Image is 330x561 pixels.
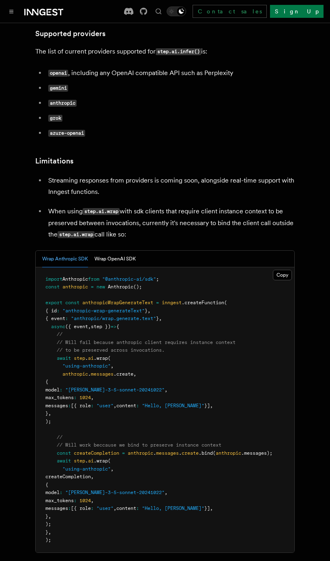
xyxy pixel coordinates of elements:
p: Streaming responses from providers is coming soon, alongside real-time support with Inngest funct... [48,175,295,198]
span: messages [45,403,68,408]
button: Wrap Anthropic SDK [42,251,88,267]
span: ); [45,537,51,543]
span: = [91,284,94,290]
span: , [48,514,51,519]
span: ( [213,450,216,456]
span: . [85,355,88,361]
button: Toggle dark mode [167,6,186,16]
span: anthropic [62,284,88,290]
span: anthropic [128,450,153,456]
span: } [45,514,48,519]
span: "user" [96,403,114,408]
li: , including any OpenAI compatible API such as Perplexity [46,67,295,79]
span: { event [45,316,65,321]
span: , [91,474,94,479]
span: from [88,276,99,282]
span: .createFunction [182,300,224,305]
span: step }) [91,324,111,329]
span: , [133,371,136,377]
span: ai [88,458,94,464]
span: messages [45,505,68,511]
span: // Will work beccause we bind to preserve instance context [57,442,221,448]
span: content [116,505,136,511]
span: : [74,395,77,400]
span: . [85,458,88,464]
code: step.ai.infer() [156,48,201,55]
span: , [111,466,114,472]
span: "anthropic-wrap-generateText" [62,308,145,314]
span: anthropicWrapGenerateText [82,300,153,305]
span: await [57,355,71,361]
span: , [91,395,94,400]
span: "anthropic/wrap.generate.text" [71,316,156,321]
span: , [48,529,51,535]
span: .wrap [94,458,108,464]
span: const [65,300,79,305]
code: grok [48,115,62,122]
span: ( [224,300,227,305]
a: Supported providers [35,28,105,39]
span: . [88,371,91,377]
span: ( [108,458,111,464]
span: , [114,505,116,511]
span: step [74,355,85,361]
span: , [210,505,213,511]
a: Contact sales [193,5,267,18]
span: new [96,284,105,290]
span: : [65,316,68,321]
span: }] [204,403,210,408]
span: // to be preserved across invocations. [57,347,165,353]
span: "Hello, [PERSON_NAME]" [142,505,204,511]
span: { [45,482,48,488]
span: } [45,411,48,416]
span: createCompletion [74,450,119,456]
code: step.ai.wrap [58,231,94,238]
span: .create [114,371,133,377]
p: When using with sdk clients that require client instance context to be preserved between invocati... [48,206,295,241]
code: azure-openai [48,130,85,137]
span: , [91,498,94,503]
span: "user" [96,505,114,511]
span: : [91,403,94,408]
span: async [51,324,65,329]
span: 1024 [79,498,91,503]
a: Limitations [35,155,73,167]
span: { id [45,308,57,314]
span: .wrap [94,355,108,361]
span: , [148,308,150,314]
span: : [68,505,71,511]
span: step [74,458,85,464]
code: openai [48,70,68,77]
span: "[PERSON_NAME]-3-5-sonnet-20241022" [65,490,165,495]
span: : [60,387,62,393]
span: : [57,308,60,314]
span: Anthropic [108,284,133,290]
span: , [165,490,167,495]
span: await [57,458,71,464]
span: = [122,450,125,456]
span: (); [133,284,142,290]
span: ); [45,419,51,424]
button: Toggle navigation [6,6,16,16]
span: messages [91,371,114,377]
span: inngest [162,300,182,305]
span: ); [45,521,51,527]
span: model [45,387,60,393]
span: anthropic [216,450,241,456]
code: anthropic [48,100,77,107]
span: anthropic [62,371,88,377]
code: step.ai.wrap [83,208,120,215]
span: , [114,403,116,408]
span: ({ event [65,324,88,329]
span: : [68,403,71,408]
span: : [74,498,77,503]
button: Wrap OpenAI SDK [94,251,136,267]
span: } [45,529,48,535]
span: { [45,379,48,385]
span: ai [88,355,94,361]
span: , [210,403,213,408]
span: const [45,284,60,290]
span: "@anthropic-ai/sdk" [102,276,156,282]
span: createCompletion [45,474,91,479]
span: const [57,450,71,456]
